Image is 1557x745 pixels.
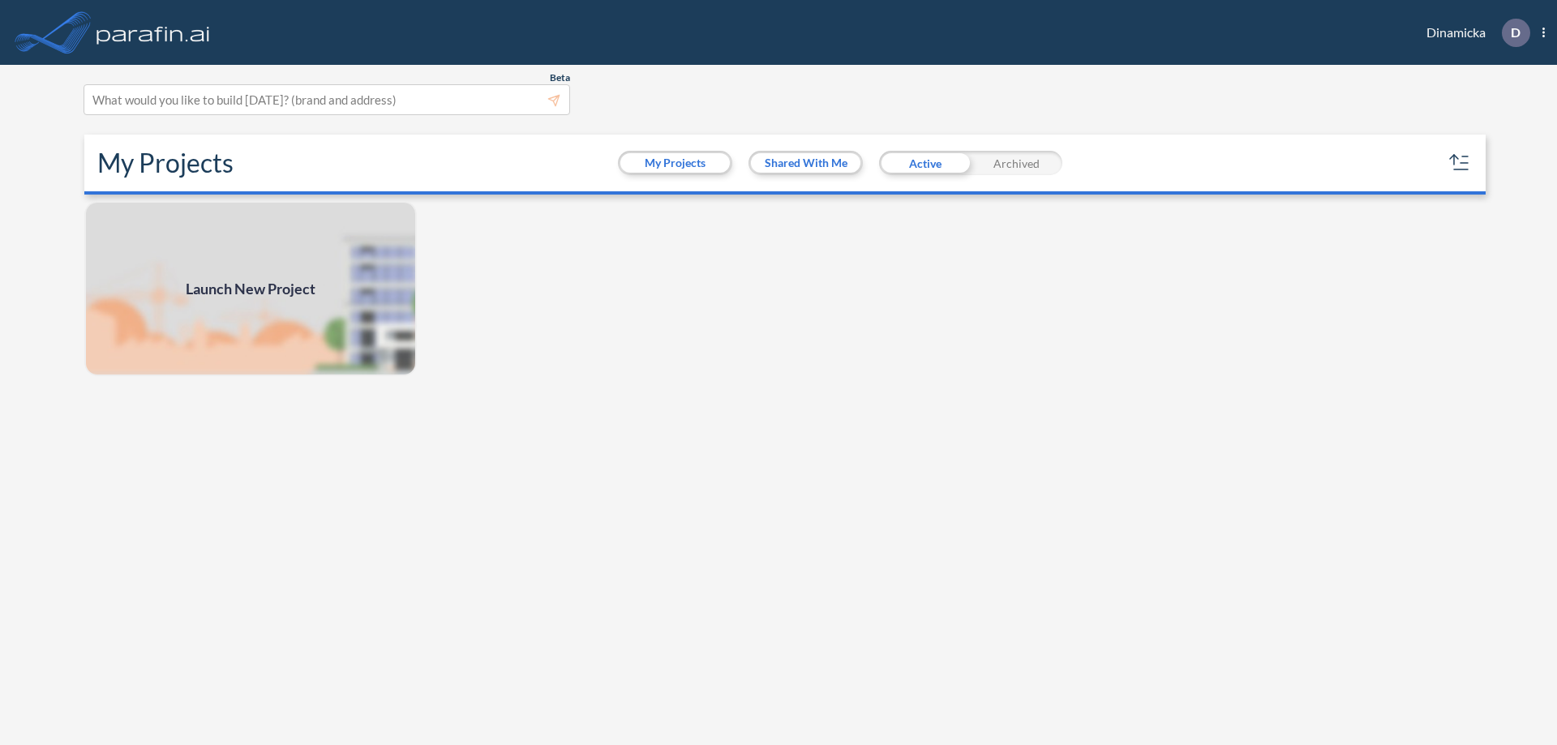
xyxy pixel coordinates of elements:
[1511,25,1521,40] p: D
[84,201,417,376] img: add
[93,16,213,49] img: logo
[620,153,730,173] button: My Projects
[971,151,1062,175] div: Archived
[186,278,315,300] span: Launch New Project
[1447,150,1473,176] button: sort
[97,148,234,178] h2: My Projects
[550,71,570,84] span: Beta
[879,151,971,175] div: Active
[84,201,417,376] a: Launch New Project
[751,153,860,173] button: Shared With Me
[1402,19,1545,47] div: Dinamicka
